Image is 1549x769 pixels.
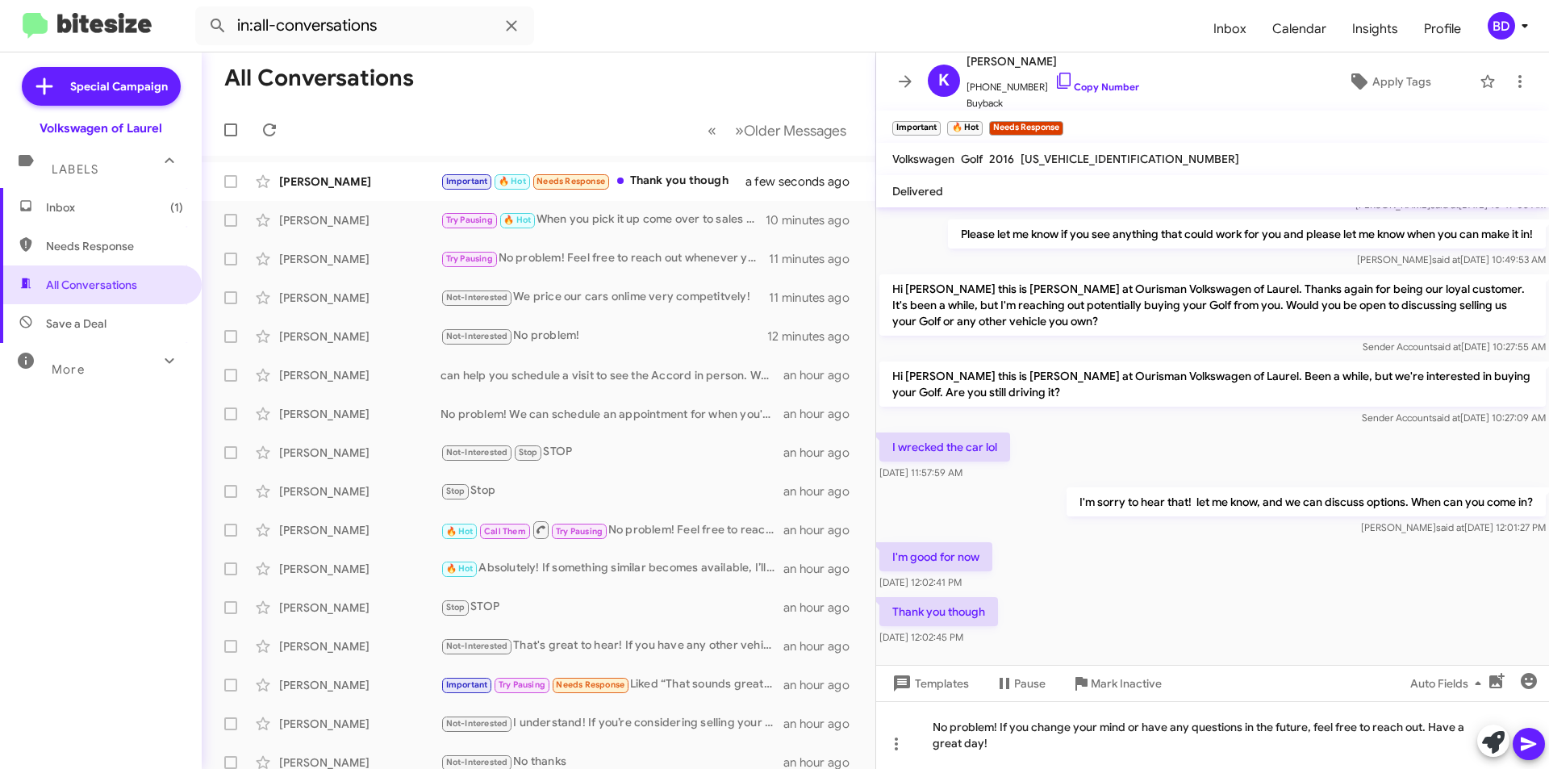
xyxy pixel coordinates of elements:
span: Golf [961,152,983,166]
div: [PERSON_NAME] [279,677,440,693]
div: I understand! If you’re considering selling your vehicle in the future, feel free to reach out. W... [440,714,783,733]
button: Previous [698,114,726,147]
div: No problem! If you change your mind or have any questions in the future, feel free to reach out. ... [876,701,1549,769]
div: BD [1488,12,1515,40]
button: Next [725,114,856,147]
span: Apply Tags [1372,67,1431,96]
span: Stop [519,447,538,458]
div: [PERSON_NAME] [279,212,440,228]
div: Stop [440,482,783,500]
span: Labels [52,162,98,177]
span: Try Pausing [446,215,493,225]
span: Needs Response [537,176,605,186]
div: No problem! Feel free to reach out whenever you're ready next month. I'm here to help whenever yo... [440,249,769,268]
div: [PERSON_NAME] [279,561,440,577]
div: 11 minutes ago [769,290,862,306]
div: No problem! [440,327,767,345]
span: [PHONE_NUMBER] [967,71,1139,95]
span: Not-Interested [446,447,508,458]
small: Important [892,121,941,136]
span: said at [1432,253,1460,265]
a: Insights [1339,6,1411,52]
p: I wrecked the car lol [879,433,1010,462]
span: Important [446,176,488,186]
a: Calendar [1259,6,1339,52]
p: Hi [PERSON_NAME] this is [PERSON_NAME] at Ourisman Volkswagen of Laurel. Been a while, but we're ... [879,362,1546,407]
button: Auto Fields [1397,669,1501,698]
button: Pause [982,669,1058,698]
div: a few seconds ago [766,173,862,190]
span: Delivered [892,184,943,199]
h1: All Conversations [224,65,414,91]
div: When you pick it up come over to sales and we can get that done for you! [440,211,766,229]
button: Templates [876,669,982,698]
button: Mark Inactive [1058,669,1175,698]
div: [PERSON_NAME] [279,638,440,654]
span: Special Campaign [70,78,168,94]
div: 12 minutes ago [767,328,862,345]
span: Mark Inactive [1091,669,1162,698]
a: Inbox [1200,6,1259,52]
p: Hi [PERSON_NAME] this is [PERSON_NAME] at Ourisman Volkswagen of Laurel. Thanks again for being o... [879,274,1546,336]
div: No problem! Feel free to reach out anytime. If you have any questions or want to set up an appoin... [440,520,783,540]
div: Thank you though [440,172,766,190]
span: [DATE] 12:02:45 PM [879,631,963,643]
div: [PERSON_NAME] [279,522,440,538]
div: [PERSON_NAME] [279,483,440,499]
span: » [735,120,744,140]
span: 🔥 Hot [446,563,474,574]
span: [PERSON_NAME] [DATE] 12:01:27 PM [1361,521,1546,533]
span: [DATE] 11:57:59 AM [879,466,962,479]
div: [PERSON_NAME] [279,367,440,383]
p: Please let me know if you see anything that could work for you and please let me know when you ca... [948,219,1546,249]
span: Not-Interested [446,641,508,651]
a: Copy Number [1054,81,1139,93]
nav: Page navigation example [699,114,856,147]
span: Important [446,679,488,690]
span: Sender Account [DATE] 10:27:55 AM [1363,341,1546,353]
div: an hour ago [783,367,862,383]
div: an hour ago [783,638,862,654]
span: Older Messages [744,122,846,140]
div: [PERSON_NAME] [279,600,440,616]
span: Not-Interested [446,292,508,303]
span: All Conversations [46,277,137,293]
span: [US_VEHICLE_IDENTIFICATION_NUMBER] [1021,152,1239,166]
input: Search [195,6,534,45]
div: can help you schedule a visit to see the Accord in person. When would you like to come by? [440,367,783,383]
span: 2016 [989,152,1014,166]
span: Buyback [967,95,1139,111]
span: Not-Interested [446,718,508,729]
div: [PERSON_NAME] [279,251,440,267]
div: an hour ago [783,522,862,538]
p: I'm sorry to hear that! let me know, and we can discuss options. When can you come in? [1067,487,1546,516]
button: Apply Tags [1306,67,1472,96]
span: Try Pausing [556,526,603,537]
div: We price our cars onlime very competitvely! [440,288,769,307]
span: Needs Response [556,679,624,690]
span: (1) [170,199,183,215]
div: 11 minutes ago [769,251,862,267]
div: an hour ago [783,600,862,616]
span: 🔥 Hot [446,526,474,537]
span: More [52,362,85,377]
div: Absolutely! If something similar becomes available, I’ll reach out. [440,559,783,578]
span: Not-Interested [446,331,508,341]
div: [PERSON_NAME] [279,716,440,732]
span: Templates [889,669,969,698]
a: Profile [1411,6,1474,52]
div: an hour ago [783,483,862,499]
span: said at [1436,521,1464,533]
div: 10 minutes ago [766,212,862,228]
div: an hour ago [783,561,862,577]
span: K [938,68,950,94]
div: STOP [440,443,783,462]
div: an hour ago [783,445,862,461]
small: Needs Response [989,121,1063,136]
span: said at [1432,412,1460,424]
span: Sender Account [DATE] 10:27:09 AM [1362,412,1546,424]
